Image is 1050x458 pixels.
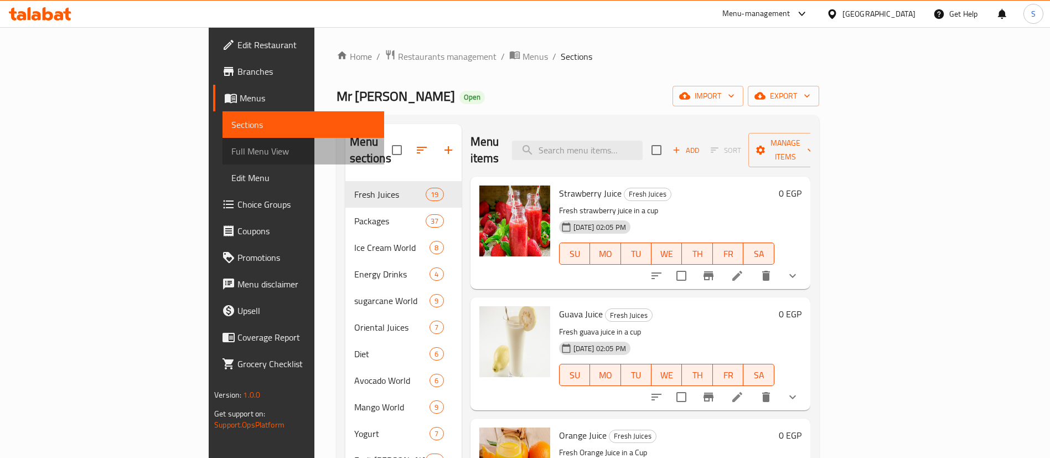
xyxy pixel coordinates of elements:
[354,321,430,334] div: Oriental Juices
[237,331,375,344] span: Coverage Report
[682,364,712,386] button: TH
[214,406,265,421] span: Get support on:
[559,204,774,218] p: Fresh strawberry juice in a cup
[213,297,384,324] a: Upsell
[213,324,384,351] a: Coverage Report
[605,308,653,322] div: Fresh Juices
[385,49,496,64] a: Restaurants management
[686,246,708,262] span: TH
[656,246,677,262] span: WE
[237,38,375,52] span: Edit Restaurant
[430,349,443,359] span: 6
[842,8,915,20] div: [GEOGRAPHIC_DATA]
[559,325,774,339] p: Fresh guava juice in a cup
[345,261,462,287] div: Energy Drinks4
[354,294,430,307] span: sugarcane World
[722,7,790,20] div: Menu-management
[337,84,455,109] span: Mr [PERSON_NAME]
[569,222,630,233] span: [DATE] 02:05 PM
[621,364,651,386] button: TU
[625,367,647,383] span: TU
[231,145,375,158] span: Full Menu View
[643,384,670,410] button: sort-choices
[354,374,430,387] span: Avocado World
[671,144,701,157] span: Add
[213,244,384,271] a: Promotions
[213,191,384,218] a: Choice Groups
[651,364,682,386] button: WE
[713,243,743,265] button: FR
[354,214,426,228] div: Packages
[559,243,590,265] button: SU
[213,85,384,111] a: Menus
[645,138,668,162] span: Select section
[430,296,443,306] span: 9
[670,264,693,287] span: Select to update
[213,218,384,244] a: Coupons
[345,208,462,234] div: Packages37
[704,142,748,159] span: Select section first
[695,263,722,289] button: Branch-specific-item
[609,430,656,442] span: Fresh Juices
[731,390,744,404] a: Edit menu item
[354,427,430,440] div: Yogurt
[354,347,430,361] span: Diet
[681,89,735,103] span: import
[214,388,241,402] span: Version:
[559,364,590,386] button: SU
[430,321,443,334] div: items
[559,185,622,202] span: Strawberry Juice
[1031,8,1036,20] span: S
[668,142,704,159] span: Add item
[594,246,616,262] span: MO
[237,198,375,211] span: Choice Groups
[237,357,375,370] span: Grocery Checklist
[430,294,443,307] div: items
[779,263,806,289] button: show more
[523,50,548,63] span: Menus
[590,364,620,386] button: MO
[214,418,285,432] a: Support.OpsPlatform
[459,91,485,104] div: Open
[779,384,806,410] button: show more
[354,267,430,281] span: Energy Drinks
[213,32,384,58] a: Edit Restaurant
[430,322,443,333] span: 7
[345,420,462,447] div: Yogurt7
[223,111,384,138] a: Sections
[624,188,671,201] div: Fresh Juices
[731,269,744,282] a: Edit menu item
[479,306,550,377] img: Guava Juice
[430,347,443,361] div: items
[354,400,430,414] span: Mango World
[459,92,485,102] span: Open
[354,241,430,254] div: Ice Cream World
[213,271,384,297] a: Menu disclaimer
[345,181,462,208] div: Fresh Juices19
[779,306,801,322] h6: 0 EGP
[786,269,799,282] svg: Show Choices
[237,251,375,264] span: Promotions
[757,136,814,164] span: Manage items
[651,243,682,265] button: WE
[748,246,769,262] span: SA
[624,188,671,200] span: Fresh Juices
[673,86,743,106] button: import
[512,141,643,160] input: search
[606,309,652,322] span: Fresh Juices
[430,375,443,386] span: 6
[743,243,774,265] button: SA
[559,427,607,444] span: Orange Juice
[398,50,496,63] span: Restaurants management
[743,364,774,386] button: SA
[354,188,426,201] span: Fresh Juices
[552,50,556,63] li: /
[223,138,384,164] a: Full Menu View
[559,306,603,322] span: Guava Juice
[345,367,462,394] div: Avocado World6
